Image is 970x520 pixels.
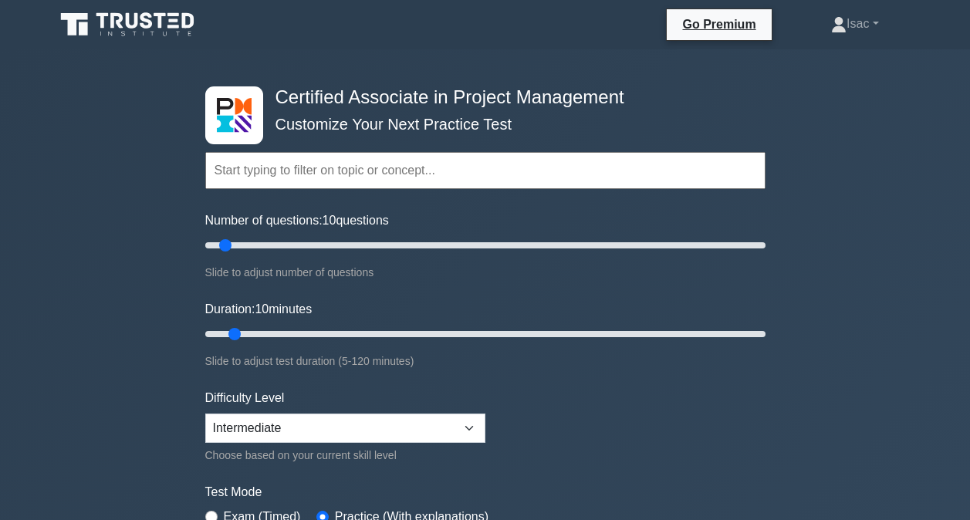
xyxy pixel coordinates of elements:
label: Test Mode [205,483,766,501]
label: Number of questions: questions [205,211,389,230]
h4: Certified Associate in Project Management [269,86,690,109]
span: 10 [323,214,336,227]
a: Isac [794,8,915,39]
div: Slide to adjust test duration (5-120 minutes) [205,352,766,370]
div: Choose based on your current skill level [205,446,485,464]
label: Difficulty Level [205,389,285,407]
a: Go Premium [673,15,765,34]
span: 10 [255,302,269,316]
label: Duration: minutes [205,300,313,319]
div: Slide to adjust number of questions [205,263,766,282]
input: Start typing to filter on topic or concept... [205,152,766,189]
